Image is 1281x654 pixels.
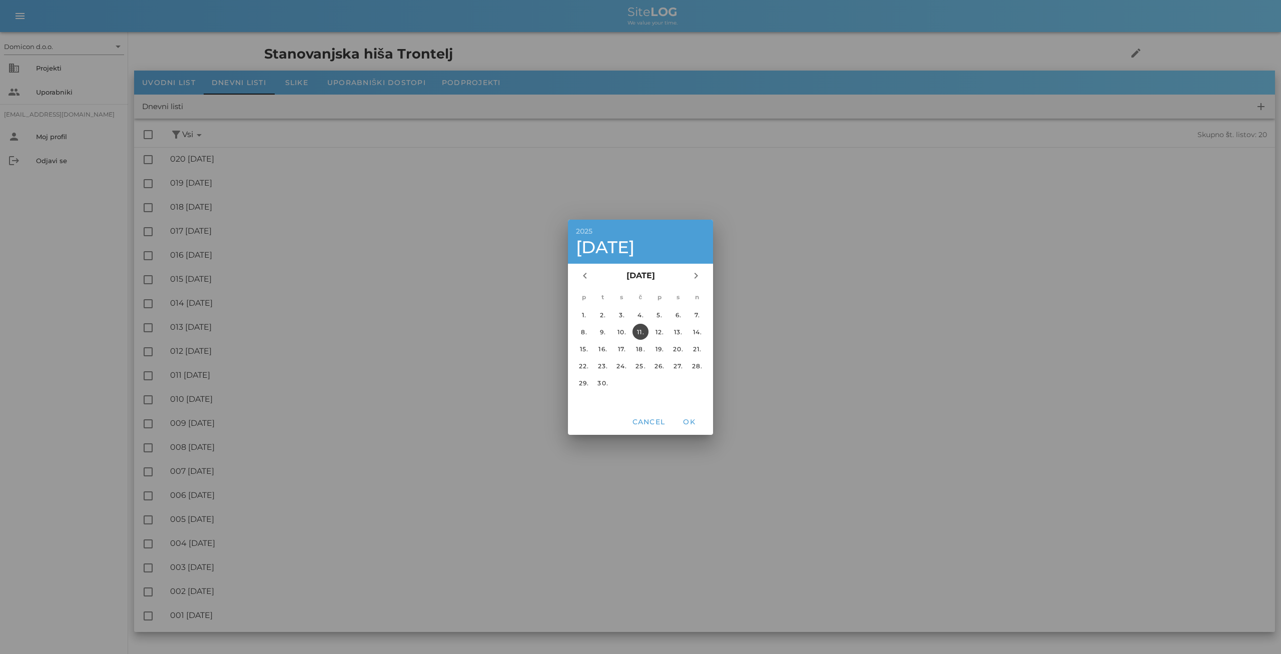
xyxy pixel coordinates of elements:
[670,307,686,323] button: 6.
[689,341,705,357] button: 21.
[673,413,705,431] button: OK
[613,358,629,374] button: 24.
[613,324,629,340] button: 10.
[576,307,592,323] button: 1.
[595,324,611,340] button: 9.
[595,328,611,335] div: 9.
[576,311,592,318] div: 1.
[576,267,594,285] button: Prejšnji mesec
[652,358,668,374] button: 26.
[576,362,592,369] div: 22.
[677,417,701,426] span: OK
[595,375,611,391] button: 30.
[613,341,629,357] button: 17.
[689,358,705,374] button: 28.
[576,379,592,386] div: 29.
[576,228,705,235] div: 2025
[689,307,705,323] button: 7.
[689,345,705,352] div: 21.
[632,324,649,340] button: 11.
[632,362,649,369] div: 25.
[613,345,629,352] div: 17.
[622,266,659,286] button: [DATE]
[575,289,593,306] th: p
[1138,546,1281,654] iframe: Chat Widget
[632,341,649,357] button: 18.
[631,289,650,306] th: č
[670,324,686,340] button: 13.
[613,311,629,318] div: 3.
[576,345,592,352] div: 15.
[576,239,705,256] div: [DATE]
[689,362,705,369] div: 28.
[670,328,686,335] div: 13.
[613,328,629,335] div: 10.
[576,324,592,340] button: 8.
[632,345,649,352] div: 18.
[576,328,592,335] div: 8.
[652,311,668,318] div: 5.
[652,341,668,357] button: 19.
[652,328,668,335] div: 12.
[627,413,669,431] button: Cancel
[632,307,649,323] button: 4.
[594,289,612,306] th: t
[652,324,668,340] button: 12.
[670,358,686,374] button: 27.
[595,307,611,323] button: 2.
[595,362,611,369] div: 23.
[670,289,688,306] th: s
[670,345,686,352] div: 20.
[651,289,669,306] th: p
[687,267,705,285] button: Naslednji mesec
[670,341,686,357] button: 20.
[612,289,630,306] th: s
[652,345,668,352] div: 19.
[690,270,702,282] i: chevron_right
[688,289,706,306] th: n
[652,307,668,323] button: 5.
[670,362,686,369] div: 27.
[613,362,629,369] div: 24.
[595,379,611,386] div: 30.
[576,375,592,391] button: 29.
[595,358,611,374] button: 23.
[595,345,611,352] div: 16.
[689,311,705,318] div: 7.
[632,311,649,318] div: 4.
[595,311,611,318] div: 2.
[595,341,611,357] button: 16.
[579,270,591,282] i: chevron_left
[576,358,592,374] button: 22.
[613,307,629,323] button: 3.
[631,417,665,426] span: Cancel
[689,328,705,335] div: 14.
[670,311,686,318] div: 6.
[652,362,668,369] div: 26.
[632,358,649,374] button: 25.
[1138,546,1281,654] div: Pripomoček za klepet
[689,324,705,340] button: 14.
[576,341,592,357] button: 15.
[632,328,649,335] div: 11.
